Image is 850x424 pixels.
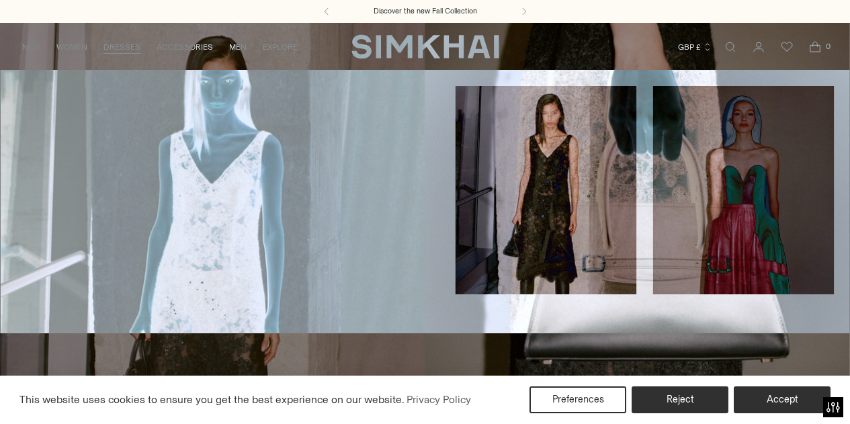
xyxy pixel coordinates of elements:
[632,386,728,413] button: Reject
[22,32,40,62] a: NEW
[529,386,626,413] button: Preferences
[351,34,499,60] a: SIMKHAI
[229,32,247,62] a: MEN
[19,393,405,406] span: This website uses cookies to ensure you get the best experience on our website.
[56,32,87,62] a: WOMEN
[802,34,828,60] a: Open cart modal
[734,386,831,413] button: Accept
[103,32,140,62] a: DRESSES
[157,32,213,62] a: ACCESSORIES
[678,32,712,62] button: GBP £
[822,40,834,52] span: 0
[374,6,477,17] a: Discover the new Fall Collection
[405,390,473,410] a: Privacy Policy (opens in a new tab)
[717,34,744,60] a: Open search modal
[745,34,772,60] a: Go to the account page
[773,34,800,60] a: Wishlist
[263,32,298,62] a: EXPLORE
